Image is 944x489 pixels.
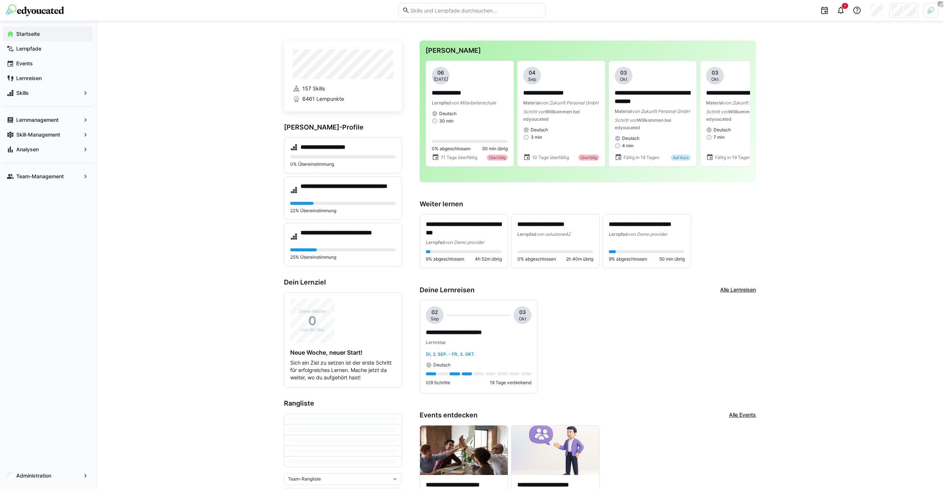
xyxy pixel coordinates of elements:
span: 6% abgeschlossen [426,256,464,262]
span: Deutsch [439,111,457,117]
span: 30 min [439,118,454,124]
span: Material [615,109,632,114]
a: Alle Lernreisen [720,286,756,294]
span: Willkommen bei edyoucated [706,109,763,122]
span: Material [706,100,723,106]
span: Deutsch [433,362,451,368]
a: 157 Skills [293,85,393,92]
span: Lernpfad [426,240,445,245]
p: 25% Übereinstimmung [290,254,396,260]
span: 4h 52m übrig [475,256,502,262]
span: 03 [519,309,526,316]
p: Sich ein Ziel zu setzen ist der erste Schritt für erfolgreiches Lernen. Mache jetzt da weiter, wo... [290,359,396,381]
span: Deutsch [622,135,639,141]
span: Willkommen bei edyoucated [615,117,671,130]
h4: Neue Woche, neuer Start! [290,349,396,356]
div: Auf Kurs [671,155,691,161]
span: Fällig in 19 Tagen [715,155,751,161]
span: 0% abgeschlossen [432,146,471,152]
span: Lernpfad [432,100,451,106]
span: 06 [437,69,444,76]
span: 02 [431,309,438,316]
h3: Rangliste [284,399,402,407]
span: 03 [712,69,718,76]
div: Überfällig [578,155,599,161]
h3: Dein Lernziel [284,278,402,286]
a: Alle Events [729,411,756,419]
span: Team-Rangliste [288,476,321,482]
span: Material [523,100,541,106]
span: Fällig in 19 Tagen [624,155,659,161]
span: 30 min übrig [482,146,508,152]
span: 2h 40m übrig [566,256,593,262]
span: Okt [620,76,627,82]
span: von Demo provider [445,240,484,245]
span: 0% abgeschlossen [517,256,556,262]
span: 71 Tage überfällig [441,155,477,161]
p: 22% Übereinstimmung [290,208,396,214]
h3: Weiter lernen [420,200,756,208]
span: 03 [620,69,627,76]
span: 6461 Lernpunkte [302,95,344,103]
span: 4 min [622,143,634,149]
span: Schritt von [523,109,546,114]
img: image [420,426,508,475]
span: von Zukunft Personal GmbH [632,109,690,114]
span: Di, 2. Sep. - Fr, 3. Okt. [426,351,475,357]
span: 7 min [714,134,725,140]
input: Skills und Lernpfade durchsuchen… [410,7,542,14]
p: 0/9 Schritte [426,380,450,386]
img: image [511,426,599,475]
span: von soluzione42 [537,231,570,237]
span: Lernreise [426,340,446,345]
span: 1 [844,4,846,8]
span: Schritt von [615,117,637,123]
span: Okt [711,76,719,82]
div: Überfällig [487,155,508,161]
span: von Mitarbeiterschule [451,100,496,106]
span: 50 min übrig [659,256,685,262]
span: Sep [528,76,536,82]
span: Okt [519,316,526,322]
p: 19 Tage verbleibend [490,380,531,386]
span: von Zukunft Personal GmbH [541,100,598,106]
span: von Demo provider [628,231,667,237]
span: 04 [529,69,535,76]
span: 3 min [531,134,542,140]
span: 9% abgeschlossen [609,256,647,262]
span: Sep [431,316,439,322]
h3: Events entdecken [420,411,478,419]
h3: [PERSON_NAME] [426,47,750,55]
span: Deutsch [714,127,731,133]
span: Lernpfad [517,231,537,237]
span: Lernpfad [609,231,628,237]
span: Deutsch [531,127,548,133]
span: 10 Tage überfällig [532,155,569,161]
span: von Zukunft Personal GmbH [723,100,781,106]
h3: Deine Lernreisen [420,286,475,294]
p: 0% Übereinstimmung [290,161,396,167]
h3: [PERSON_NAME]-Profile [284,123,402,131]
span: 157 Skills [302,85,325,92]
span: Schritt von [706,109,729,114]
span: [DATE] [434,76,448,82]
span: Willkommen bei edyoucated [523,109,580,122]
